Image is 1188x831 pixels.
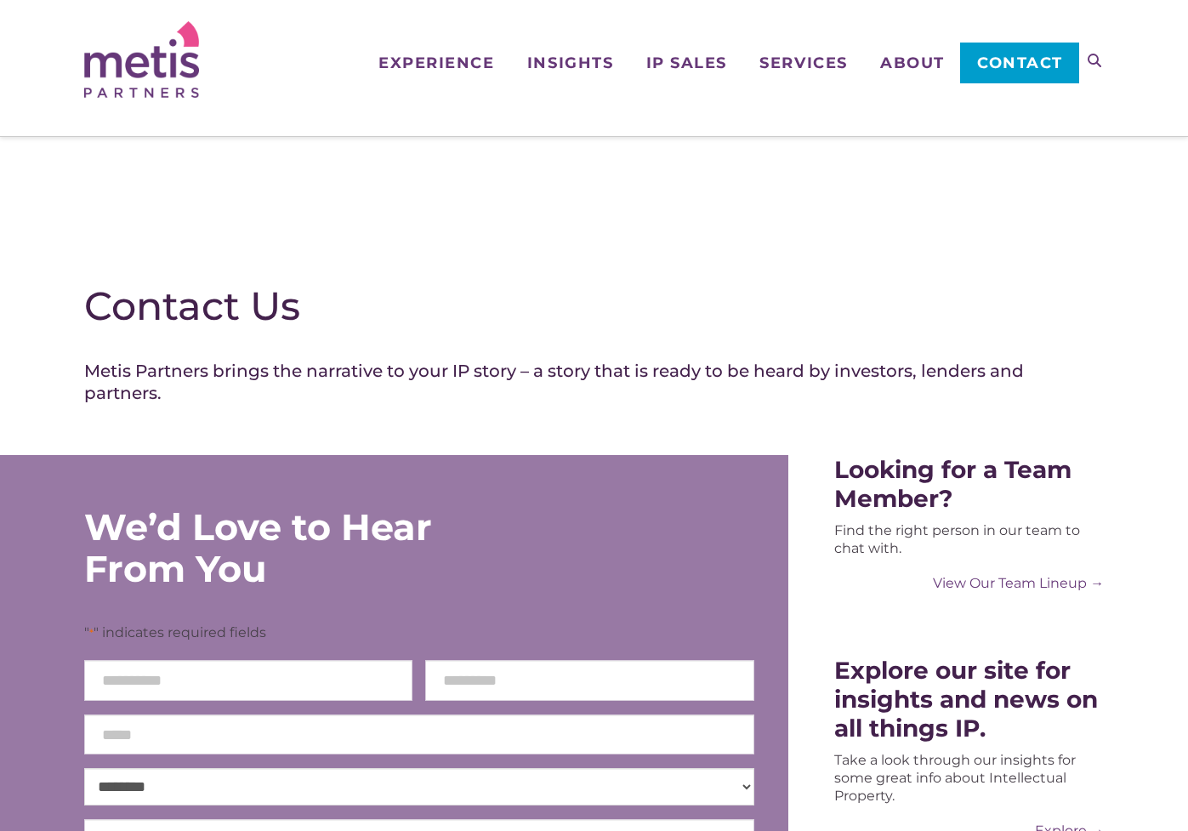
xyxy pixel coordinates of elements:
div: We’d Love to Hear From You [84,506,535,589]
p: " " indicates required fields [84,623,754,642]
a: Contact [960,43,1078,83]
img: Metis Partners [84,21,199,98]
span: About [880,55,945,71]
span: Services [759,55,847,71]
a: View Our Team Lineup → [834,574,1105,592]
div: Looking for a Team Member? [834,455,1105,513]
span: Contact [977,55,1063,71]
h1: Contact Us [84,282,1105,330]
span: Experience [378,55,494,71]
div: Take a look through our insights for some great info about Intellectual Property. [834,751,1105,805]
div: Explore our site for insights and news on all things IP. [834,656,1105,743]
h4: Metis Partners brings the narrative to your IP story – a story that is ready to be heard by inves... [84,360,1105,404]
span: Insights [527,55,613,71]
span: IP Sales [646,55,727,71]
div: Find the right person in our team to chat with. [834,521,1105,557]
